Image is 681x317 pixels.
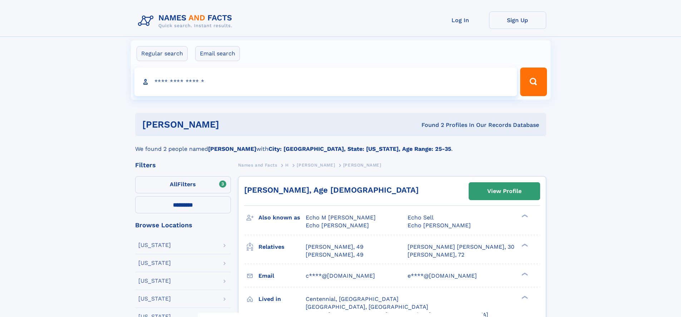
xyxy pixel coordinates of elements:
[135,11,238,31] img: Logo Names and Facts
[170,181,177,188] span: All
[138,242,171,248] div: [US_STATE]
[135,222,231,228] div: Browse Locations
[520,243,528,247] div: ❯
[469,183,540,200] a: View Profile
[244,185,419,194] a: [PERSON_NAME], Age [DEMOGRAPHIC_DATA]
[408,214,434,221] span: Echo Sell
[258,293,306,305] h3: Lived in
[520,214,528,218] div: ❯
[306,251,364,259] a: [PERSON_NAME], 49
[408,222,471,229] span: Echo [PERSON_NAME]
[208,145,256,152] b: [PERSON_NAME]
[343,163,381,168] span: [PERSON_NAME]
[306,243,364,251] a: [PERSON_NAME], 49
[135,136,546,153] div: We found 2 people named with .
[138,260,171,266] div: [US_STATE]
[285,160,289,169] a: H
[258,241,306,253] h3: Relatives
[320,121,539,129] div: Found 2 Profiles In Our Records Database
[306,222,369,229] span: Echo [PERSON_NAME]
[258,270,306,282] h3: Email
[489,11,546,29] a: Sign Up
[238,160,277,169] a: Names and Facts
[135,176,231,193] label: Filters
[306,303,428,310] span: [GEOGRAPHIC_DATA], [GEOGRAPHIC_DATA]
[268,145,451,152] b: City: [GEOGRAPHIC_DATA], State: [US_STATE], Age Range: 25-35
[297,163,335,168] span: [PERSON_NAME]
[285,163,289,168] span: H
[142,120,320,129] h1: [PERSON_NAME]
[134,68,517,96] input: search input
[487,183,522,199] div: View Profile
[520,295,528,299] div: ❯
[138,278,171,284] div: [US_STATE]
[408,243,514,251] a: [PERSON_NAME] [PERSON_NAME], 30
[137,46,188,61] label: Regular search
[258,212,306,224] h3: Also known as
[135,162,231,168] div: Filters
[297,160,335,169] a: [PERSON_NAME]
[520,68,547,96] button: Search Button
[408,251,464,259] a: [PERSON_NAME], 72
[138,296,171,302] div: [US_STATE]
[520,272,528,276] div: ❯
[306,296,399,302] span: Centennial, [GEOGRAPHIC_DATA]
[432,11,489,29] a: Log In
[195,46,240,61] label: Email search
[306,214,376,221] span: Echo M [PERSON_NAME]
